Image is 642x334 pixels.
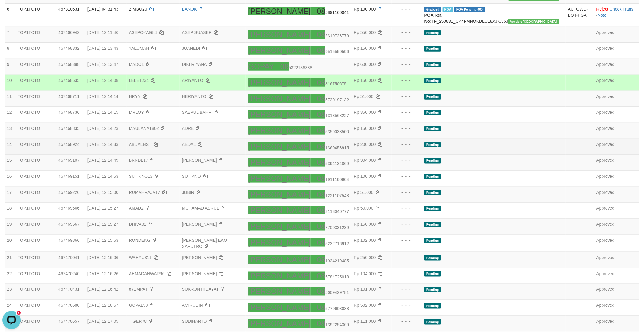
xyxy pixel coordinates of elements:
[317,78,326,87] ah_el_jm_1756146672679: 08
[182,222,217,227] a: [PERSON_NAME]
[5,268,15,284] td: 22
[394,109,420,115] div: - - -
[58,319,79,324] span: 467470657
[394,93,420,100] div: - - -
[394,141,420,147] div: - - -
[394,157,420,163] div: - - -
[129,222,146,227] span: DHIVA01
[129,7,147,12] span: ZIMBO20
[317,241,349,246] span: Copy 085232716912 to clipboard
[15,123,56,139] td: TOP1TOTO
[394,125,420,131] div: - - -
[5,284,15,300] td: 23
[317,290,349,295] span: Copy 085609429781 to clipboard
[15,107,56,123] td: TOP1TOTO
[248,30,311,39] ah_el_jm_1756146672679: [PERSON_NAME]
[87,190,118,195] span: [DATE] 12:15:00
[87,319,118,324] span: [DATE] 12:17:05
[424,206,441,211] span: Pending
[129,238,151,243] span: RONDENG
[15,139,56,155] td: TOP1TOTO
[317,322,349,327] span: Copy 081392254369 to clipboard
[354,287,376,292] span: Rp 101.000
[610,7,634,12] a: Check Trans
[129,30,157,35] span: ASEPOYAG84
[394,173,420,179] div: - - -
[182,319,207,324] a: SUDIHARTO
[129,110,144,115] span: MRLOY
[248,206,311,214] ah_el_jm_1756146672679: [PERSON_NAME]
[594,3,639,27] td: · ·
[248,126,311,135] ah_el_jm_1756146672679: [PERSON_NAME]
[424,62,441,67] span: Pending
[87,222,118,227] span: [DATE] 12:15:27
[15,187,56,203] td: TOP1TOTO
[594,284,639,300] td: Approved
[248,255,311,264] ah_el_jm_1756146672679: [PERSON_NAME]
[248,238,311,247] ah_el_jm_1756146672679: [PERSON_NAME]
[424,78,441,83] span: Pending
[129,78,149,83] span: LELE1234
[594,75,639,91] td: Approved
[5,43,15,59] td: 8
[594,139,639,155] td: Approved
[248,319,311,328] ah_el_jm_1756146672679: [PERSON_NAME]
[87,78,118,83] span: [DATE] 12:14:08
[594,203,639,219] td: Approved
[594,123,639,139] td: Approved
[129,206,144,211] span: AMAD2
[354,222,376,227] span: Rp 150.000
[248,110,311,119] ah_el_jm_1756146672679: [PERSON_NAME]
[394,45,420,51] div: - - -
[87,110,118,115] span: [DATE] 12:14:15
[58,30,79,35] span: 467466942
[594,107,639,123] td: Approved
[594,300,639,316] td: Approved
[354,190,373,195] span: Rp 51.000
[5,203,15,219] td: 18
[15,219,56,235] td: TOP1TOTO
[424,255,441,261] span: Pending
[566,3,594,27] td: AUTOWD-BOT-PGA
[5,234,15,252] td: 20
[354,206,373,211] span: Rp 50.000
[58,206,79,211] span: 467469566
[354,158,376,163] span: Rp 304.000
[87,30,118,35] span: [DATE] 12:11:46
[182,126,194,131] a: ADRE
[394,61,420,67] div: - - -
[58,222,79,227] span: 467469567
[354,62,376,67] span: Rp 600.000
[594,91,639,107] td: Approved
[317,206,326,214] ah_el_jm_1756146672679: 08
[87,62,118,67] span: [DATE] 12:13:47
[424,30,441,35] span: Pending
[58,142,79,147] span: 467468924
[129,287,147,292] span: 87EMPAT
[394,6,420,12] div: - - -
[129,271,165,276] span: AHMADANWAR96
[129,142,151,147] span: ABDALNST
[317,161,349,166] span: Copy 085394134869 to clipboard
[182,110,213,115] a: SAEPUL BAHRI
[594,234,639,252] td: Approved
[317,129,349,134] span: Copy 085359038500 to clipboard
[394,255,420,261] div: - - -
[5,219,15,235] td: 19
[317,238,326,247] ah_el_jm_1756146672679: 08
[317,225,349,230] span: Copy 087700331239 to clipboard
[424,303,441,309] span: Pending
[354,271,376,276] span: Rp 104.000
[87,271,118,276] span: [DATE] 12:16:26
[15,91,56,107] td: TOP1TOTO
[5,107,15,123] td: 12
[317,94,326,103] ah_el_jm_1756146672679: 08
[58,110,79,115] span: 467468736
[15,252,56,268] td: TOP1TOTO
[317,319,326,328] ah_el_jm_1756146672679: 08
[248,7,311,15] ah_el_jm_1756146672679: [PERSON_NAME]
[394,271,420,277] div: - - -
[424,94,441,99] span: Pending
[5,3,15,27] td: 6
[182,271,217,276] a: [PERSON_NAME]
